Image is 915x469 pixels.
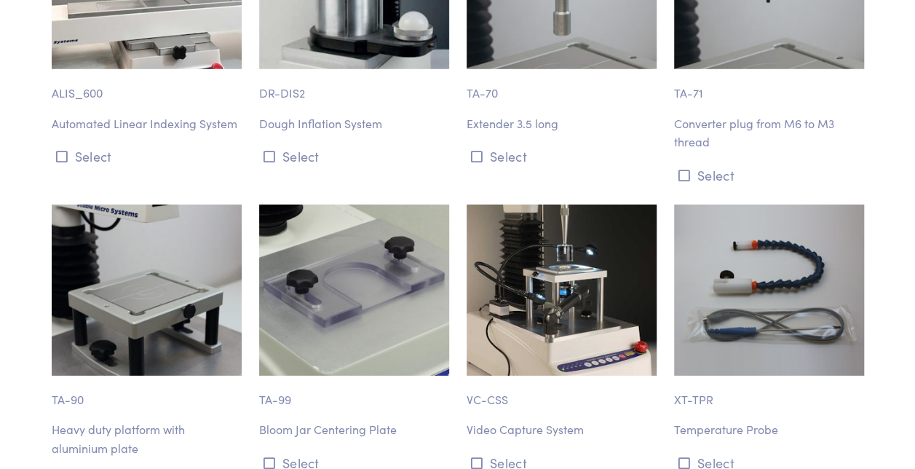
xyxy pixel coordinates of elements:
[259,376,449,409] p: TA-99
[259,69,449,103] p: DR-DIS2
[674,114,864,151] p: Converter plug from M6 to M3 thread
[259,144,449,168] button: Select
[467,376,657,409] p: VC-CSS
[674,69,864,103] p: TA-71
[52,69,242,103] p: ALIS_600
[674,205,864,376] img: xt-tpr_sml_0542.jpg
[259,114,449,133] p: Dough Inflation System
[52,144,242,168] button: Select
[674,163,864,187] button: Select
[52,376,242,409] p: TA-90
[52,420,242,457] p: Heavy duty platform with aluminium plate
[52,114,242,133] p: Automated Linear Indexing System
[467,205,657,376] img: accessories-vc_css-video-capture-system.jpg
[52,205,242,376] img: ta-90_heavy-duty-platform_0515.jpg
[467,144,657,168] button: Select
[467,69,657,103] p: TA-70
[467,420,657,439] p: Video Capture System
[259,420,449,439] p: Bloom Jar Centering Plate
[467,114,657,133] p: Extender 3.5 long
[259,205,449,376] img: ta-99.jpg
[674,420,864,439] p: Temperature Probe
[674,376,864,409] p: XT-TPR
